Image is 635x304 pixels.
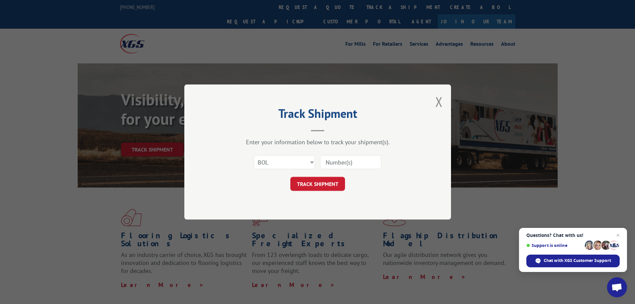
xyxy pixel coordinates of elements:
span: Chat with XGS Customer Support [544,258,611,264]
span: Close chat [614,231,622,239]
h2: Track Shipment [218,109,418,121]
div: Open chat [607,277,627,297]
div: Chat with XGS Customer Support [526,255,620,267]
div: Enter your information below to track your shipment(s). [218,138,418,146]
button: TRACK SHIPMENT [290,177,345,191]
input: Number(s) [320,155,381,169]
span: Support is online [526,243,582,248]
span: Questions? Chat with us! [526,233,620,238]
button: Close modal [435,93,443,110]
